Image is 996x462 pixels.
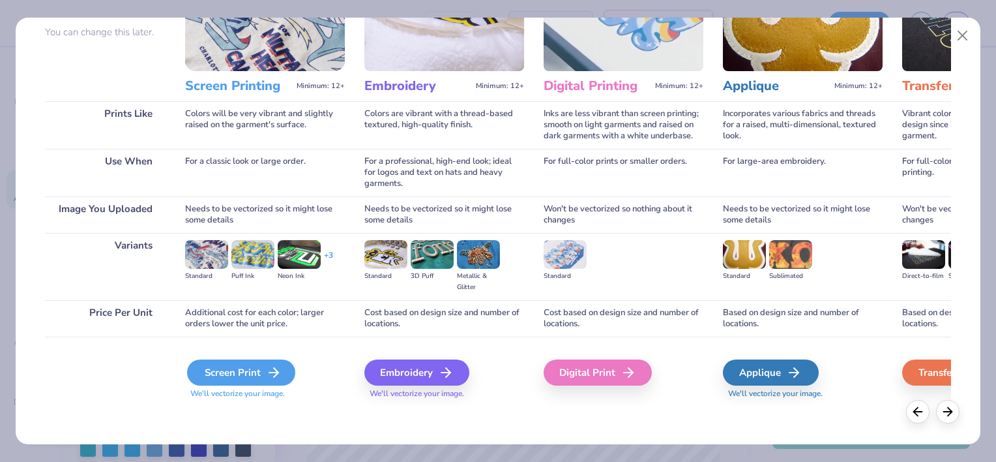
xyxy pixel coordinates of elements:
div: Direct-to-film [902,271,945,282]
img: Sublimated [769,240,812,269]
p: You can change this later. [45,27,166,38]
div: Applique [723,360,819,386]
div: Based on design size and number of locations. [723,300,883,337]
img: Supacolor [948,240,991,269]
div: Sublimated [769,271,812,282]
div: Embroidery [364,360,469,386]
div: Incorporates various fabrics and threads for a raised, multi-dimensional, textured look. [723,101,883,149]
div: Needs to be vectorized so it might lose some details [185,196,345,233]
div: Standard [364,271,407,282]
img: Neon Ink [278,240,321,269]
span: We'll vectorize your image. [185,388,345,399]
img: Standard [544,240,587,269]
div: + 3 [324,250,333,272]
img: Direct-to-film [902,240,945,269]
div: Standard [544,271,587,282]
img: Standard [723,240,766,269]
span: Minimum: 12+ [297,82,345,91]
div: For a classic look or large order. [185,149,345,196]
div: Metallic & Glitter [457,271,500,293]
div: Variants [45,233,166,300]
button: Close [950,23,975,48]
h3: Digital Printing [544,78,650,95]
div: For a professional, high-end look; ideal for logos and text on hats and heavy garments. [364,149,524,196]
div: Prints Like [45,101,166,149]
div: Standard [723,271,766,282]
div: Price Per Unit [45,300,166,337]
span: Minimum: 12+ [655,82,703,91]
img: 3D Puff [411,240,454,269]
div: Colors are vibrant with a thread-based textured, high-quality finish. [364,101,524,149]
div: Needs to be vectorized so it might lose some details [723,196,883,233]
div: Cost based on design size and number of locations. [364,300,524,337]
div: Additional cost for each color; larger orders lower the unit price. [185,300,345,337]
div: Digital Print [544,360,652,386]
div: Won't be vectorized so nothing about it changes [544,196,703,233]
div: Inks are less vibrant than screen printing; smooth on light garments and raised on dark garments ... [544,101,703,149]
span: Minimum: 12+ [834,82,883,91]
div: 3D Puff [411,271,454,282]
img: Standard [185,240,228,269]
h3: Embroidery [364,78,471,95]
div: Needs to be vectorized so it might lose some details [364,196,524,233]
div: Image You Uploaded [45,196,166,233]
span: Minimum: 12+ [476,82,524,91]
div: For large-area embroidery. [723,149,883,196]
div: Supacolor [948,271,991,282]
h3: Screen Printing [185,78,291,95]
div: Colors will be very vibrant and slightly raised on the garment's surface. [185,101,345,149]
div: Puff Ink [231,271,274,282]
span: We'll vectorize your image. [364,388,524,399]
img: Standard [364,240,407,269]
div: For full-color prints or smaller orders. [544,149,703,196]
div: Use When [45,149,166,196]
div: Standard [185,271,228,282]
img: Metallic & Glitter [457,240,500,269]
img: Puff Ink [231,240,274,269]
div: Screen Print [187,360,295,386]
div: Cost based on design size and number of locations. [544,300,703,337]
span: We'll vectorize your image. [723,388,883,399]
div: Neon Ink [278,271,321,282]
h3: Applique [723,78,829,95]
